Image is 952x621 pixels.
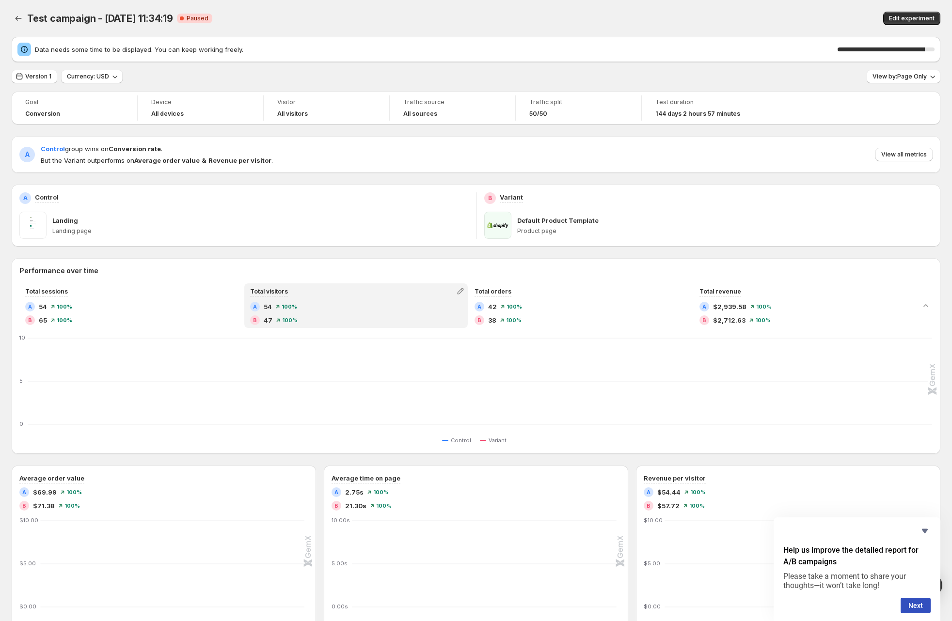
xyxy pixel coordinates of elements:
p: Default Product Template [517,216,599,225]
button: Edit experiment [883,12,940,25]
button: Version 1 [12,70,57,83]
text: 0.00s [332,603,348,610]
span: 38 [488,315,496,325]
span: Total sessions [25,288,68,295]
button: Variant [480,435,510,446]
p: Product page [517,227,933,235]
span: 100 % [64,503,80,509]
button: Collapse chart [919,299,933,312]
h2: B [253,317,257,323]
span: Test campaign - [DATE] 11:34:19 [27,13,173,24]
span: 54 [264,302,272,311]
span: 65 [39,315,47,325]
span: 100 % [66,489,82,495]
h2: B [334,503,338,509]
span: Edit experiment [889,15,935,22]
text: $5.00 [644,560,660,567]
text: $5.00 [19,560,36,567]
span: group wins on . [41,145,162,153]
h2: A [25,150,30,159]
p: Control [35,192,59,202]
span: 100 % [57,304,72,310]
h3: Revenue per visitor [644,473,706,483]
h4: All visitors [277,110,308,118]
span: Total visitors [250,288,288,295]
h2: A [647,489,651,495]
img: Landing [19,212,47,239]
span: Conversion [25,110,60,118]
h2: B [28,317,32,323]
button: Hide survey [919,525,931,537]
span: 54 [39,302,47,311]
span: Paused [187,15,208,22]
span: Version 1 [25,73,51,80]
span: 50/50 [529,110,547,118]
strong: Average order value [134,156,200,164]
span: Goal [25,98,124,106]
h2: Performance over time [19,266,933,276]
text: 0 [19,420,23,427]
strong: & [202,156,206,164]
span: 100 % [376,503,392,509]
span: Traffic split [529,98,628,106]
span: Total revenue [699,288,741,295]
text: $0.00 [644,603,661,610]
h2: B [647,503,651,509]
p: Please take a moment to share your thoughts—it won’t take long! [783,572,931,590]
span: 21.30s [345,501,366,511]
h4: All sources [403,110,437,118]
span: But the Variant outperforms on . [41,155,273,165]
text: 10 [19,334,25,341]
text: 5.00s [332,560,348,567]
p: Landing [52,216,78,225]
span: 100 % [690,489,706,495]
span: 100 % [57,317,72,323]
h2: A [334,489,338,495]
span: $71.38 [33,501,55,511]
h2: A [253,304,257,310]
span: View all metrics [881,151,927,158]
h2: A [23,194,28,202]
span: Control [41,145,65,153]
span: 100 % [373,489,389,495]
h2: A [28,304,32,310]
a: Traffic split50/50 [529,97,628,119]
a: Traffic sourceAll sources [403,97,502,119]
a: Test duration144 days 2 hours 57 minutes [655,97,754,119]
span: 100 % [756,304,772,310]
span: $69.99 [33,487,57,497]
h2: A [22,489,26,495]
text: 5 [19,377,23,384]
span: Data needs some time to be displayed. You can keep working freely. [35,45,838,54]
h3: Average time on page [332,473,400,483]
button: View by:Page Only [867,70,940,83]
span: Traffic source [403,98,502,106]
text: $10.00 [644,517,663,524]
span: 144 days 2 hours 57 minutes [655,110,740,118]
strong: Revenue per visitor [208,156,271,164]
span: $57.72 [657,501,680,511]
a: GoalConversion [25,97,124,119]
h2: A [477,304,481,310]
span: 100 % [282,304,297,310]
span: 100 % [506,317,522,323]
h2: B [22,503,26,509]
h4: All devices [151,110,184,118]
span: 100 % [507,304,522,310]
h2: B [477,317,481,323]
span: 100 % [755,317,771,323]
span: $2,712.63 [713,315,746,325]
span: Device [151,98,250,106]
button: Next question [901,598,931,613]
h2: Help us improve the detailed report for A/B campaigns [783,544,931,568]
a: DeviceAll devices [151,97,250,119]
span: 100 % [689,503,705,509]
button: Currency: USD [61,70,123,83]
button: Back [12,12,25,25]
text: $0.00 [19,603,36,610]
span: 100 % [282,317,298,323]
h2: B [702,317,706,323]
span: 47 [264,315,272,325]
text: $10.00 [19,517,38,524]
span: $54.44 [657,487,681,497]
